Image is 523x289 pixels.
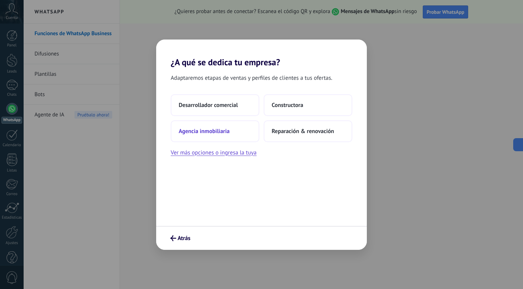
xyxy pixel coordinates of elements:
span: Agencia inmobiliaria [179,128,230,135]
span: Atrás [178,236,190,241]
button: Reparación & renovación [264,120,352,142]
h2: ¿A qué se dedica tu empresa? [156,40,367,67]
button: Ver más opciones o ingresa la tuya [171,148,256,157]
button: Atrás [167,232,194,244]
button: Constructora [264,94,352,116]
span: Desarrollador comercial [179,102,238,109]
span: Reparación & renovación [272,128,334,135]
span: Constructora [272,102,303,109]
button: Agencia inmobiliaria [171,120,259,142]
span: Adaptaremos etapas de ventas y perfiles de clientes a tus ofertas. [171,73,332,83]
button: Desarrollador comercial [171,94,259,116]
